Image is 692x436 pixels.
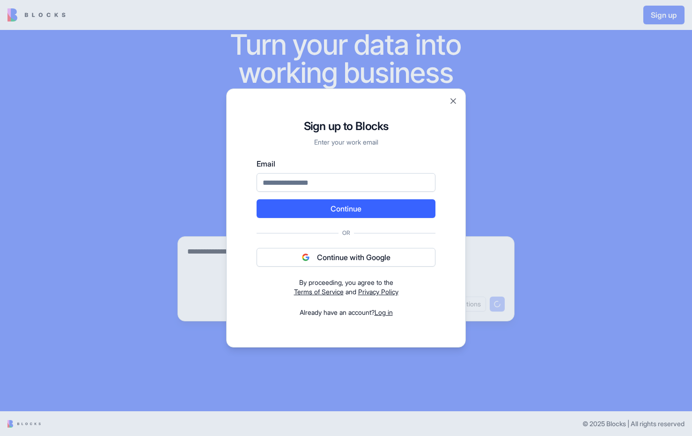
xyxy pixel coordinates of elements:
label: Email [257,158,435,169]
a: Terms of Service [294,288,344,296]
button: Continue [257,199,435,218]
span: Or [339,229,354,237]
a: Privacy Policy [358,288,398,296]
button: Continue with Google [257,248,435,267]
p: Enter your work email [257,138,435,147]
div: and [257,278,435,297]
button: Close [449,96,458,106]
a: Log in [375,308,393,316]
h1: Sign up to Blocks [257,119,435,134]
img: google logo [302,254,309,261]
div: By proceeding, you agree to the [257,278,435,287]
div: Already have an account? [257,308,435,317]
